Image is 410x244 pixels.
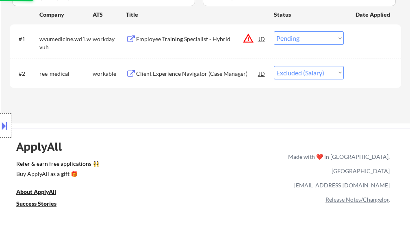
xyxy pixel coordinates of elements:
[285,149,390,178] div: Made with ❤️ in [GEOGRAPHIC_DATA], [GEOGRAPHIC_DATA]
[356,11,391,19] div: Date Applied
[325,196,390,203] a: Release Notes/Changelog
[258,66,266,81] div: JD
[136,35,259,43] div: Employee Training Specialist - Hybrid
[16,199,67,209] a: Success Stories
[126,11,266,19] div: Title
[258,31,266,46] div: JD
[39,35,93,51] div: wvumedicine.wd1.wvuh
[19,35,33,43] div: #1
[243,33,254,44] button: warning_amber
[39,11,93,19] div: Company
[274,7,344,22] div: Status
[294,182,390,189] a: [EMAIL_ADDRESS][DOMAIN_NAME]
[136,70,259,78] div: Client Experience Navigator (Case Manager)
[93,35,126,43] div: workday
[93,11,126,19] div: ATS
[16,200,56,207] u: Success Stories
